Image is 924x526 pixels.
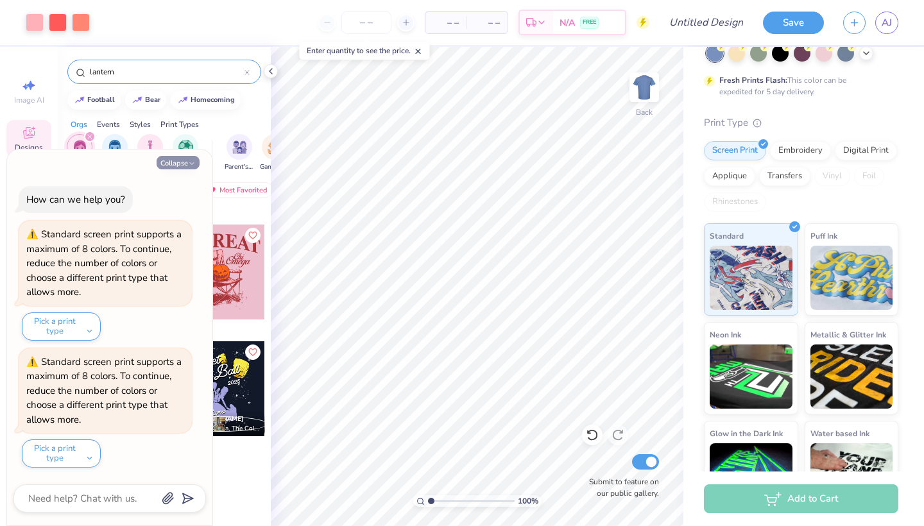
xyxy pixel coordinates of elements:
div: This color can be expedited for 5 day delivery. [719,74,877,98]
span: Water based Ink [810,427,869,440]
span: N/A [560,16,575,30]
span: Sigma Kappa, The College of [US_STATE] [191,424,260,434]
div: Standard screen print supports a maximum of 8 colors. To continue, reduce the number of colors or... [26,228,182,298]
span: Puff Ink [810,229,837,242]
span: Metallic & Glitter Ink [810,328,886,341]
img: Neon Ink [710,344,792,409]
span: Designs [15,142,43,153]
span: Glow in the Dark Ink [710,427,783,440]
div: homecoming [191,96,235,103]
div: Screen Print [704,141,766,160]
div: Most Favorited [201,182,273,198]
span: 100 % [518,495,538,507]
div: Digital Print [835,141,897,160]
div: Applique [704,167,755,186]
div: Back [636,106,653,118]
div: Print Types [160,119,199,130]
div: football [87,96,115,103]
img: Water based Ink [810,443,893,507]
button: Save [763,12,824,34]
span: [PERSON_NAME] [191,414,244,423]
input: Untitled Design [659,10,753,35]
button: filter button [173,134,198,172]
img: trend_line.gif [74,96,85,104]
img: Sports Image [178,140,193,155]
div: filter for Fraternity [101,134,130,172]
span: Image AI [14,95,44,105]
span: Parent's Weekend [225,162,254,172]
div: How can we help you? [26,193,125,206]
img: Standard [710,246,792,310]
div: Foil [854,167,884,186]
img: trend_line.gif [132,96,142,104]
img: Fraternity Image [108,140,122,155]
span: – – [474,16,500,30]
div: filter for Sorority [67,134,92,172]
button: Collapse [157,156,200,169]
div: Standard screen print supports a maximum of 8 colors. To continue, reduce the number of colors or... [26,355,182,426]
div: Orgs [71,119,87,130]
span: Neon Ink [710,328,741,341]
div: Rhinestones [704,192,766,212]
button: Like [245,228,261,243]
img: trend_line.gif [178,96,188,104]
div: Print Type [704,115,898,130]
div: Styles [130,119,151,130]
label: Submit to feature on our public gallery. [582,476,659,499]
div: Transfers [759,167,810,186]
div: filter for Club [137,134,163,172]
button: Like [245,344,261,360]
input: – – [341,11,391,34]
div: bear [145,96,160,103]
img: Club Image [143,140,157,155]
img: Sorority Image [73,140,87,155]
img: Puff Ink [810,246,893,310]
button: homecoming [171,90,241,110]
span: AJ [882,15,892,30]
span: – – [433,16,459,30]
button: football [67,90,121,110]
button: filter button [225,134,254,172]
div: Enter quantity to see the price. [300,42,430,60]
button: Pick a print type [22,312,101,341]
button: filter button [67,134,92,172]
img: Glow in the Dark Ink [710,443,792,507]
div: Vinyl [814,167,850,186]
div: filter for Parent's Weekend [225,134,254,172]
img: Back [631,74,657,100]
div: filter for Game Day [260,134,289,172]
a: AJ [875,12,898,34]
span: FREE [583,18,596,27]
span: Standard [710,229,744,242]
button: filter button [137,134,163,172]
button: filter button [260,134,289,172]
img: Game Day Image [268,140,282,155]
button: filter button [101,134,130,172]
div: filter for Sports [173,134,198,172]
div: Embroidery [770,141,831,160]
button: bear [125,90,166,110]
input: Try "Alpha" [89,65,244,78]
img: Parent's Weekend Image [232,140,247,155]
span: Game Day [260,162,289,172]
img: Metallic & Glitter Ink [810,344,893,409]
strong: Fresh Prints Flash: [719,75,787,85]
div: Events [97,119,120,130]
button: Pick a print type [22,439,101,468]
